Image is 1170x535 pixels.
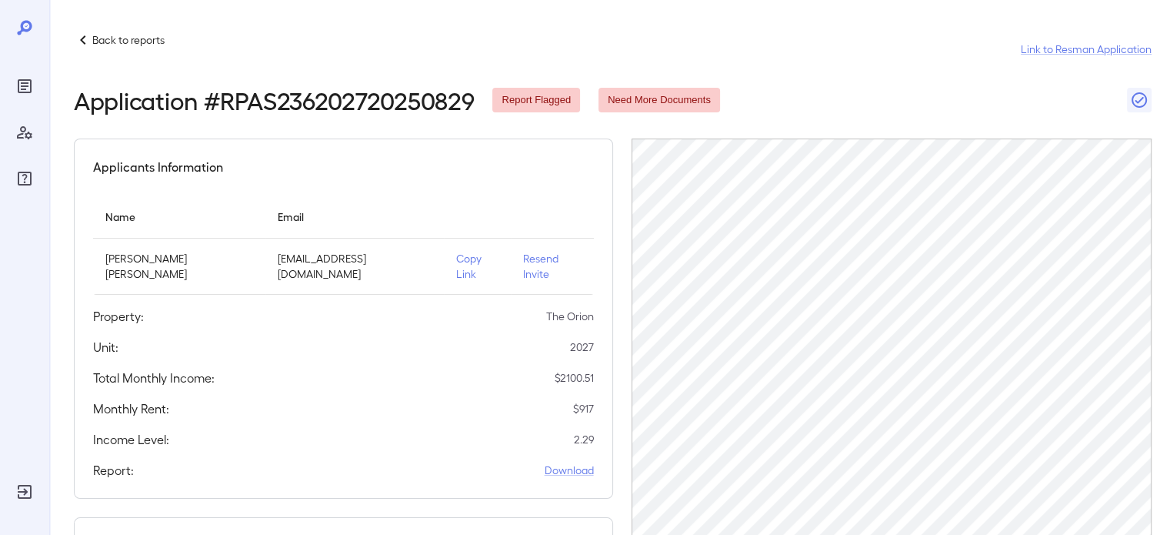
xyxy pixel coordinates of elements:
h5: Property: [93,307,144,326]
div: Manage Users [12,120,37,145]
p: 2027 [570,339,594,355]
p: $ 917 [573,401,594,416]
a: Download [545,463,594,478]
span: Need More Documents [598,93,720,108]
h5: Report: [93,461,134,480]
h5: Monthly Rent: [93,400,169,418]
table: simple table [93,195,594,295]
h5: Income Level: [93,430,169,449]
a: Link to Resman Application [1021,42,1152,57]
p: [EMAIL_ADDRESS][DOMAIN_NAME] [278,251,432,282]
th: Name [93,195,265,239]
div: FAQ [12,166,37,191]
p: Back to reports [92,32,165,48]
p: The Orion [546,309,594,324]
button: Close Report [1127,88,1152,112]
h5: Unit: [93,338,118,356]
div: Log Out [12,480,37,504]
h2: Application # RPAS236202720250829 [74,86,474,114]
p: 2.29 [574,432,594,447]
p: $ 2100.51 [555,370,594,386]
p: [PERSON_NAME] [PERSON_NAME] [105,251,253,282]
div: Reports [12,74,37,99]
th: Email [265,195,444,239]
h5: Applicants Information [93,158,223,176]
h5: Total Monthly Income: [93,369,215,387]
span: Report Flagged [492,93,580,108]
p: Resend Invite [523,251,581,282]
p: Copy Link [456,251,499,282]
